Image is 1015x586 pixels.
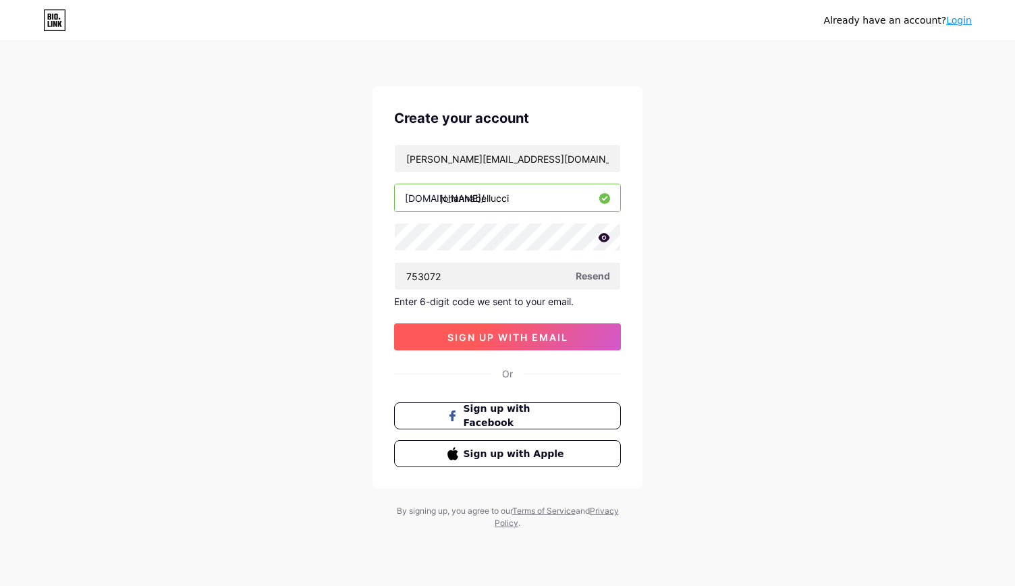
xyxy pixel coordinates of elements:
button: Sign up with Facebook [394,402,621,429]
button: Sign up with Apple [394,440,621,467]
span: Sign up with Facebook [464,402,568,430]
a: Terms of Service [512,506,576,516]
span: sign up with email [447,331,568,343]
button: sign up with email [394,323,621,350]
div: Enter 6-digit code we sent to your email. [394,296,621,307]
div: Or [502,367,513,381]
a: Login [946,15,972,26]
input: username [395,184,620,211]
span: Sign up with Apple [464,447,568,461]
div: Already have an account? [824,14,972,28]
span: Resend [576,269,610,283]
input: Email [395,145,620,172]
div: [DOMAIN_NAME]/ [405,191,485,205]
div: Create your account [394,108,621,128]
input: Paste login code [395,263,620,290]
div: By signing up, you agree to our and . [393,505,622,529]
